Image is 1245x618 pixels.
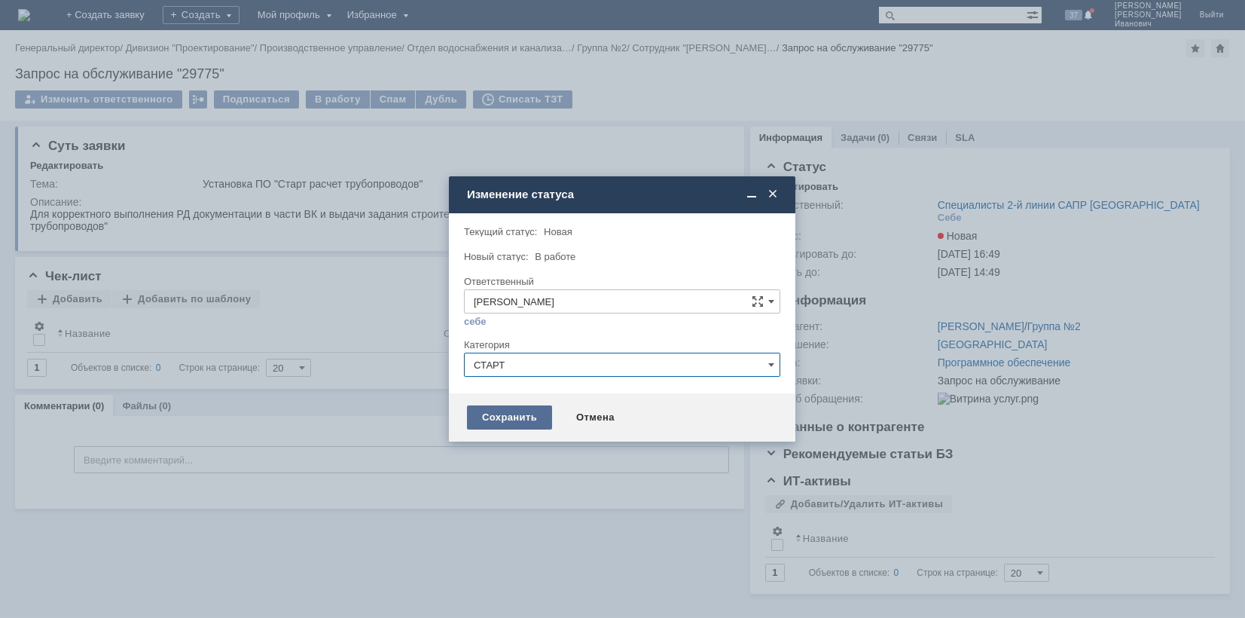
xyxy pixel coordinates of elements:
span: В работе [535,251,575,262]
span: Сложная форма [752,295,764,307]
label: Новый статус: [464,251,529,262]
label: Текущий статус: [464,226,537,237]
div: Категория [464,340,777,350]
div: Изменение статуса [467,188,780,201]
span: Закрыть [765,188,780,201]
span: Новая [544,226,572,237]
div: Ответственный [464,277,777,286]
span: Свернуть (Ctrl + M) [744,188,759,201]
a: себе [464,316,487,328]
